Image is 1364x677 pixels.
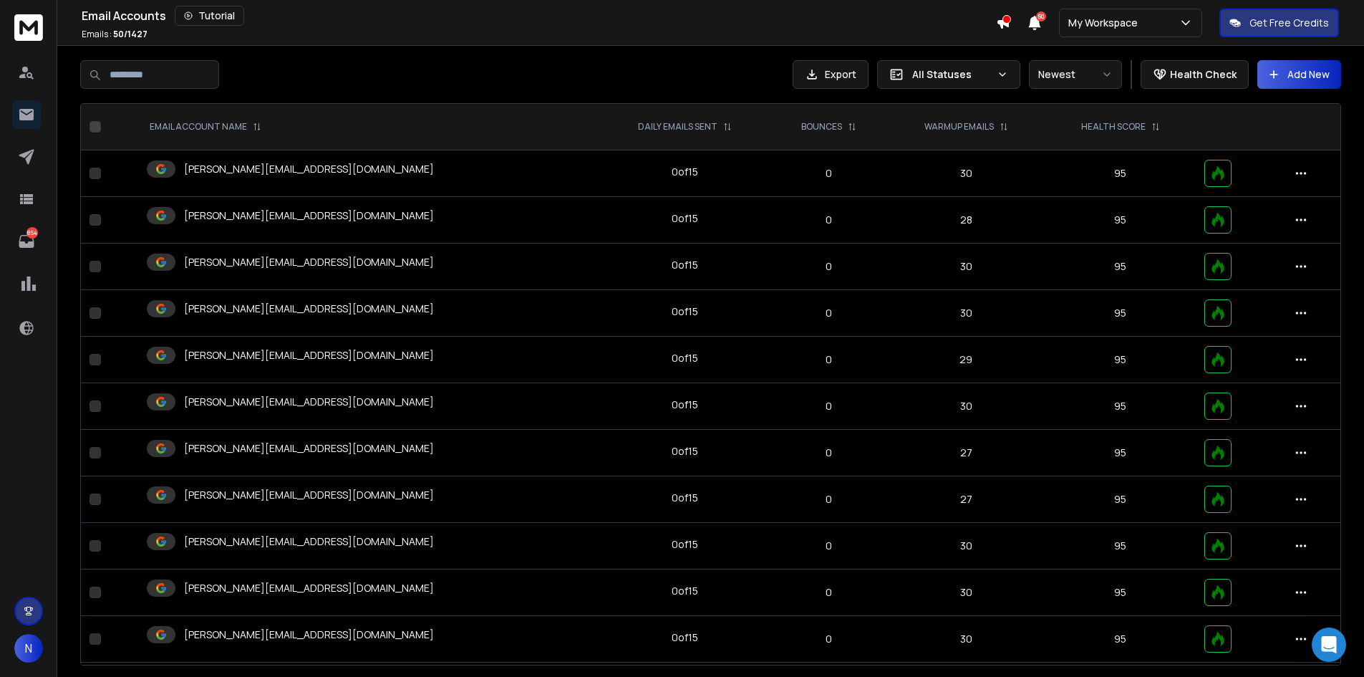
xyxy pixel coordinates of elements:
p: [PERSON_NAME][EMAIL_ADDRESS][DOMAIN_NAME] [184,581,434,595]
p: 0 [780,539,879,553]
div: 0 of 15 [672,398,698,412]
td: 95 [1045,570,1196,616]
div: 0 of 15 [672,258,698,272]
p: [PERSON_NAME][EMAIL_ADDRESS][DOMAIN_NAME] [184,302,434,316]
span: 50 / 1427 [113,28,147,40]
p: [PERSON_NAME][EMAIL_ADDRESS][DOMAIN_NAME] [184,534,434,549]
p: [PERSON_NAME][EMAIL_ADDRESS][DOMAIN_NAME] [184,628,434,642]
p: [PERSON_NAME][EMAIL_ADDRESS][DOMAIN_NAME] [184,208,434,223]
td: 28 [887,197,1045,244]
div: 0 of 15 [672,351,698,365]
p: Get Free Credits [1249,16,1329,30]
button: Add New [1257,60,1341,89]
span: 50 [1036,11,1046,21]
p: 854 [26,227,38,239]
td: 95 [1045,523,1196,570]
button: Health Check [1141,60,1249,89]
td: 27 [887,476,1045,523]
div: 0 of 15 [672,304,698,319]
p: All Statuses [912,67,991,82]
td: 95 [1045,430,1196,476]
p: BOUNCES [801,121,842,133]
div: 0 of 15 [672,211,698,226]
p: 0 [780,213,879,227]
button: Tutorial [175,6,244,26]
td: 30 [887,570,1045,616]
td: 30 [887,150,1045,197]
div: 0 of 15 [672,537,698,552]
p: [PERSON_NAME][EMAIL_ADDRESS][DOMAIN_NAME] [184,395,434,409]
button: N [14,634,43,663]
div: 0 of 15 [672,491,698,505]
p: [PERSON_NAME][EMAIL_ADDRESS][DOMAIN_NAME] [184,441,434,456]
td: 30 [887,383,1045,430]
p: DAILY EMAILS SENT [638,121,717,133]
td: 30 [887,244,1045,290]
button: Newest [1029,60,1122,89]
p: [PERSON_NAME][EMAIL_ADDRESS][DOMAIN_NAME] [184,488,434,502]
div: Email Accounts [82,6,996,26]
td: 95 [1045,383,1196,430]
a: 854 [12,227,41,256]
td: 95 [1045,616,1196,663]
p: 0 [780,166,879,181]
p: [PERSON_NAME][EMAIL_ADDRESS][DOMAIN_NAME] [184,348,434,362]
p: 0 [780,492,879,506]
td: 95 [1045,244,1196,290]
td: 30 [887,523,1045,570]
td: 95 [1045,290,1196,337]
p: 0 [780,399,879,413]
p: [PERSON_NAME][EMAIL_ADDRESS][DOMAIN_NAME] [184,162,434,176]
div: 0 of 15 [672,444,698,458]
button: Export [793,60,869,89]
p: HEALTH SCORE [1081,121,1146,133]
p: 0 [780,446,879,460]
p: [PERSON_NAME][EMAIL_ADDRESS][DOMAIN_NAME] [184,255,434,269]
p: 0 [780,259,879,274]
div: Open Intercom Messenger [1312,628,1346,662]
p: 0 [780,585,879,600]
td: 95 [1045,337,1196,383]
p: 0 [780,306,879,320]
td: 30 [887,616,1045,663]
div: 0 of 15 [672,165,698,179]
button: Get Free Credits [1219,9,1339,37]
p: My Workspace [1068,16,1143,30]
p: 0 [780,352,879,367]
p: Health Check [1170,67,1237,82]
td: 95 [1045,476,1196,523]
p: Emails : [82,29,147,40]
td: 29 [887,337,1045,383]
td: 30 [887,290,1045,337]
td: 27 [887,430,1045,476]
div: 0 of 15 [672,584,698,598]
td: 95 [1045,197,1196,244]
p: 0 [780,632,879,646]
p: WARMUP EMAILS [924,121,994,133]
td: 95 [1045,150,1196,197]
div: EMAIL ACCOUNT NAME [150,121,261,133]
div: 0 of 15 [672,630,698,645]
